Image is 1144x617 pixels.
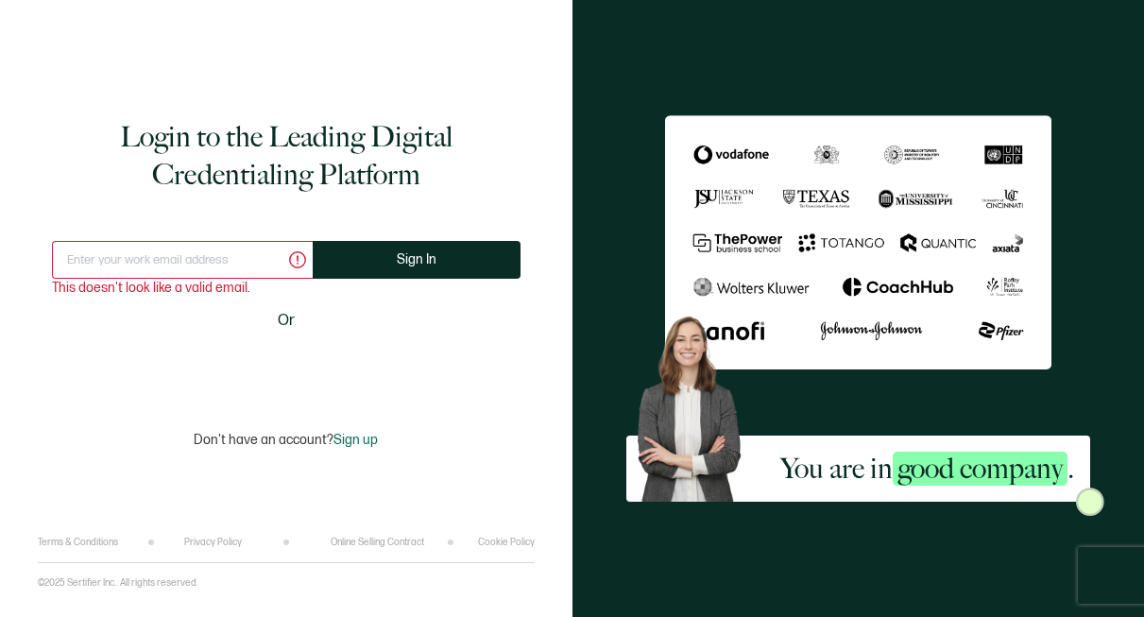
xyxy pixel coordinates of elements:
[780,450,1074,488] h2: You are in .
[333,432,378,448] span: Sign up
[278,309,295,333] span: Or
[194,432,378,448] p: Don't have an account?
[52,241,313,279] input: Enter your work email address
[52,282,250,295] span: This doesn't look like a valid email.
[893,452,1067,486] span: good company
[626,307,765,503] img: Sertifier Login - You are in <span class="strong-h">good company</span>. Hero
[478,537,535,548] a: Cookie Policy
[313,241,521,279] button: Sign In
[168,345,404,386] iframe: Sign in with Google Button
[331,537,424,548] a: Online Selling Contract
[52,118,521,194] h1: Login to the Leading Digital Credentialing Platform
[1076,488,1104,516] img: Sertifier Login
[397,252,436,266] span: Sign In
[38,577,198,589] p: ©2025 Sertifier Inc.. All rights reserved.
[38,537,118,548] a: Terms & Conditions
[287,249,308,270] ion-icon: alert circle outline
[665,115,1051,370] img: Sertifier Login - You are in <span class="strong-h">good company</span>.
[184,537,242,548] a: Privacy Policy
